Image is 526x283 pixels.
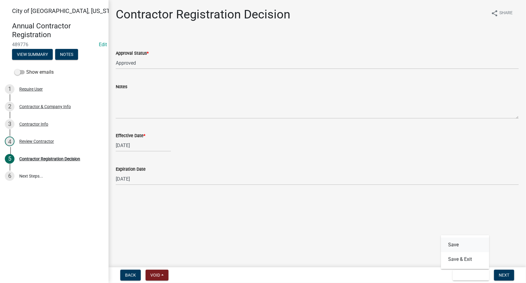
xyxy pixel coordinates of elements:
[99,42,107,47] a: Edit
[441,252,489,267] button: Save & Exit
[499,10,513,17] span: Share
[116,134,145,138] label: Effective Date
[499,273,509,278] span: Next
[55,49,78,60] button: Notes
[12,42,96,47] span: 489776
[441,235,489,269] div: Save & Exit
[150,273,160,278] span: Void
[453,270,489,281] button: Save & Exit
[120,270,141,281] button: Back
[55,52,78,57] wm-modal-confirm: Notes
[458,273,481,278] span: Save & Exit
[116,139,171,152] input: mm/dd/yyyy
[5,102,14,111] div: 2
[5,171,14,181] div: 6
[125,273,136,278] span: Back
[12,7,122,14] span: City of [GEOGRAPHIC_DATA], [US_STATE]
[146,270,169,281] button: Void
[12,49,53,60] button: View Summary
[5,119,14,129] div: 3
[12,52,53,57] wm-modal-confirm: Summary
[5,84,14,94] div: 1
[19,157,80,161] div: Contractor Registration Decision
[19,87,43,91] div: Require User
[19,139,54,143] div: Review Contractor
[19,122,48,126] div: Contractor Info
[494,270,514,281] button: Next
[5,154,14,164] div: 5
[116,167,146,172] label: Expiration Date
[116,7,290,22] h1: Contractor Registration Decision
[441,238,489,252] button: Save
[486,7,518,19] button: shareShare
[14,69,54,76] label: Show emails
[5,137,14,146] div: 4
[116,51,149,56] label: Approval Status
[19,105,71,109] div: Contractor & Company Info
[12,22,104,39] h4: Annual Contractor Registration
[116,85,127,89] label: Notes
[491,10,498,17] i: share
[99,42,107,47] wm-modal-confirm: Edit Application Number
